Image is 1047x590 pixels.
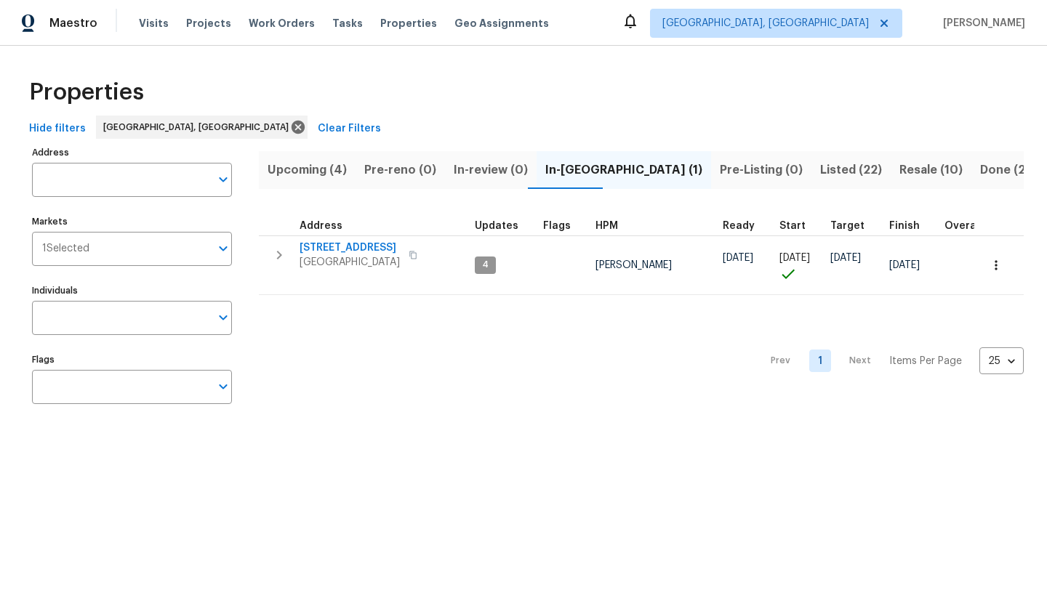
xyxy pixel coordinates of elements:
button: Open [213,238,233,259]
span: Done (278) [980,160,1045,180]
span: Start [779,221,806,231]
a: Goto page 1 [809,349,831,372]
span: Listed (22) [820,160,882,180]
span: Projects [186,16,231,31]
span: Updates [475,221,518,231]
span: [GEOGRAPHIC_DATA], [GEOGRAPHIC_DATA] [662,16,869,31]
span: Properties [29,85,144,100]
span: [GEOGRAPHIC_DATA] [300,255,400,270]
span: [GEOGRAPHIC_DATA], [GEOGRAPHIC_DATA] [103,120,294,134]
span: Pre-Listing (0) [720,160,803,180]
span: Ready [723,221,755,231]
span: Clear Filters [318,120,381,138]
span: 1 Selected [42,243,89,255]
span: Resale (10) [899,160,963,180]
span: Upcoming (4) [268,160,347,180]
div: Projected renovation finish date [889,221,933,231]
span: Flags [543,221,571,231]
span: HPM [595,221,618,231]
span: [DATE] [889,260,920,270]
span: [PERSON_NAME] [595,260,672,270]
span: Work Orders [249,16,315,31]
div: Earliest renovation start date (first business day after COE or Checkout) [723,221,768,231]
div: 25 [979,342,1024,380]
span: Pre-reno (0) [364,160,436,180]
span: In-[GEOGRAPHIC_DATA] (1) [545,160,702,180]
span: In-review (0) [454,160,528,180]
span: Visits [139,16,169,31]
div: [GEOGRAPHIC_DATA], [GEOGRAPHIC_DATA] [96,116,308,139]
span: [DATE] [723,253,753,263]
div: Actual renovation start date [779,221,819,231]
label: Flags [32,355,232,364]
span: Properties [380,16,437,31]
span: [DATE] [830,253,861,263]
span: Overall [944,221,982,231]
label: Individuals [32,286,232,295]
label: Markets [32,217,232,226]
div: Days past target finish date [944,221,995,231]
button: Open [213,307,233,328]
p: Items Per Page [889,354,962,368]
span: [PERSON_NAME] [937,16,1025,31]
span: Address [300,221,342,231]
span: [DATE] [779,253,810,263]
span: Maestro [49,16,97,31]
button: Clear Filters [312,116,387,142]
span: Finish [889,221,920,231]
button: Open [213,169,233,190]
button: Open [213,376,233,397]
label: Address [32,148,232,157]
span: Tasks [332,18,363,28]
span: Target [830,221,865,231]
button: Hide filters [23,116,92,142]
span: 4 [476,259,494,271]
span: Geo Assignments [454,16,549,31]
nav: Pagination Navigation [757,304,1024,418]
td: Project started on time [774,235,825,295]
span: Hide filters [29,120,86,138]
span: [STREET_ADDRESS] [300,241,400,255]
